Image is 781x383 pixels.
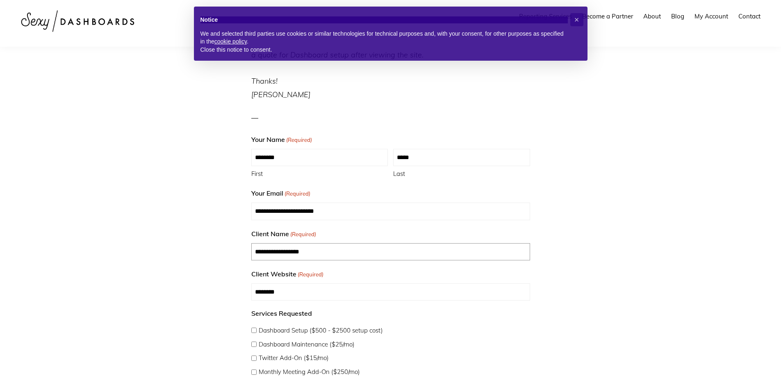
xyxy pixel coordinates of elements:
[289,229,316,239] span: (Required)
[285,135,312,145] span: (Required)
[515,5,765,27] nav: Main
[643,12,661,20] span: About
[738,12,761,20] span: Contact
[574,15,579,24] span: ×
[297,269,323,279] span: (Required)
[259,366,360,378] label: Monthly Meeting Add-On ($250/mo)
[259,325,383,336] label: Dashboard Setup ($500 - $2500 setup cost)
[251,133,312,146] legend: Your Name
[694,12,728,20] span: My Account
[16,4,139,38] img: Sexy Dashboards
[690,5,732,27] a: My Account
[671,12,684,20] span: Blog
[214,38,247,45] a: cookie policy
[734,5,765,27] a: Contact
[259,352,329,364] label: Twitter Add-On ($15/mo)
[251,76,310,100] em: Thanks! [PERSON_NAME]
[667,5,688,27] a: Blog
[200,16,568,23] h2: Notice
[259,339,355,350] label: Dashboard Maintenance ($25/mo)
[200,46,568,54] p: Close this notice to consent.
[570,13,583,26] button: Close this notice
[284,189,310,198] span: (Required)
[639,5,665,27] a: About
[200,30,568,46] p: We and selected third parties use cookies or similar technologies for technical purposes and, wit...
[251,307,312,319] legend: Services Requested
[582,12,633,20] span: Become a Partner
[251,268,323,280] label: Client Website
[578,5,637,27] a: Become a Partner
[251,166,388,180] label: First
[251,228,316,240] label: Client Name
[251,187,310,199] label: Your Email
[393,166,530,180] label: Last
